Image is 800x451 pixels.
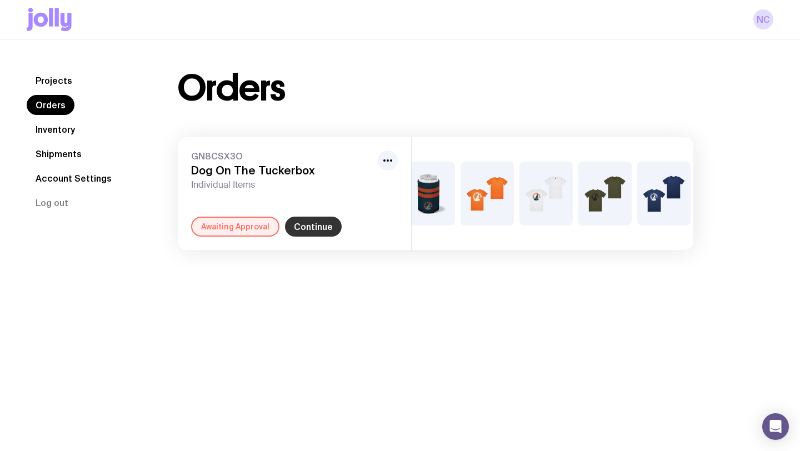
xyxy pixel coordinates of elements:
[191,164,373,177] h3: Dog On The Tuckerbox
[27,168,121,188] a: Account Settings
[285,217,342,237] a: Continue
[27,193,77,213] button: Log out
[762,413,789,440] div: Open Intercom Messenger
[178,71,285,106] h1: Orders
[753,9,773,29] a: NC
[27,95,74,115] a: Orders
[27,71,81,91] a: Projects
[27,144,91,164] a: Shipments
[191,217,279,237] div: Awaiting Approval
[191,151,373,162] span: GN8CSX3O
[27,119,84,139] a: Inventory
[191,179,373,191] span: Individual Items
